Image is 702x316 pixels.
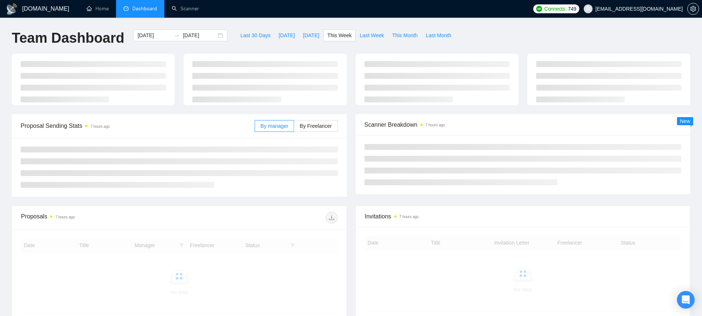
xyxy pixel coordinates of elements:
[87,6,109,12] a: homeHome
[300,123,332,129] span: By Freelancer
[677,291,695,309] div: Open Intercom Messenger
[90,124,110,129] time: 7 hours ago
[21,212,179,224] div: Proposals
[544,5,566,13] span: Connects:
[392,31,418,39] span: This Month
[279,31,295,39] span: [DATE]
[364,120,682,129] span: Scanner Breakdown
[356,29,388,41] button: Last Week
[426,31,451,39] span: Last Month
[687,6,699,12] a: setting
[123,6,129,11] span: dashboard
[240,31,270,39] span: Last 30 Days
[323,29,356,41] button: This Week
[261,123,288,129] span: By manager
[327,31,352,39] span: This Week
[388,29,422,41] button: This Month
[536,6,542,12] img: upwork-logo.png
[174,32,180,38] span: swap-right
[688,6,699,12] span: setting
[137,31,171,39] input: Start date
[12,29,124,47] h1: Team Dashboard
[132,6,157,12] span: Dashboard
[183,31,216,39] input: End date
[422,29,455,41] button: Last Month
[680,118,690,124] span: New
[172,6,199,12] a: searchScanner
[360,31,384,39] span: Last Week
[687,3,699,15] button: setting
[299,29,323,41] button: [DATE]
[236,29,275,41] button: Last 30 Days
[174,32,180,38] span: to
[55,215,75,219] time: 7 hours ago
[426,123,445,127] time: 7 hours ago
[399,215,419,219] time: 7 hours ago
[568,5,576,13] span: 749
[21,121,255,130] span: Proposal Sending Stats
[365,212,681,221] span: Invitations
[6,3,18,15] img: logo
[586,6,591,11] span: user
[275,29,299,41] button: [DATE]
[303,31,319,39] span: [DATE]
